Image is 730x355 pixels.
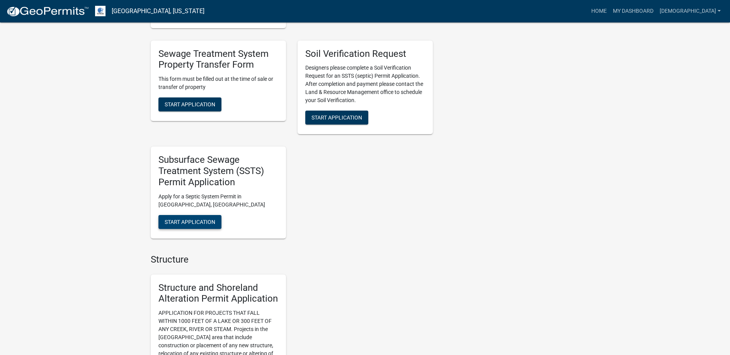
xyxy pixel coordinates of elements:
[657,4,724,19] a: [DEMOGRAPHIC_DATA]
[158,154,278,188] h5: Subsurface Sewage Treatment System (SSTS) Permit Application
[158,193,278,209] p: Apply for a Septic System Permit in [GEOGRAPHIC_DATA], [GEOGRAPHIC_DATA]
[158,282,278,305] h5: Structure and Shoreland Alteration Permit Application
[112,5,204,18] a: [GEOGRAPHIC_DATA], [US_STATE]
[305,48,425,60] h5: Soil Verification Request
[610,4,657,19] a: My Dashboard
[95,6,106,16] img: Otter Tail County, Minnesota
[158,75,278,91] p: This form must be filled out at the time of sale or transfer of property
[305,111,368,125] button: Start Application
[311,114,362,121] span: Start Application
[305,64,425,104] p: Designers please complete a Soil Verification Request for an SSTS (septic) Permit Application. Af...
[151,254,433,265] h4: Structure
[158,48,278,71] h5: Sewage Treatment System Property Transfer Form
[165,101,215,108] span: Start Application
[165,218,215,225] span: Start Application
[588,4,610,19] a: Home
[158,97,221,111] button: Start Application
[158,215,221,229] button: Start Application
